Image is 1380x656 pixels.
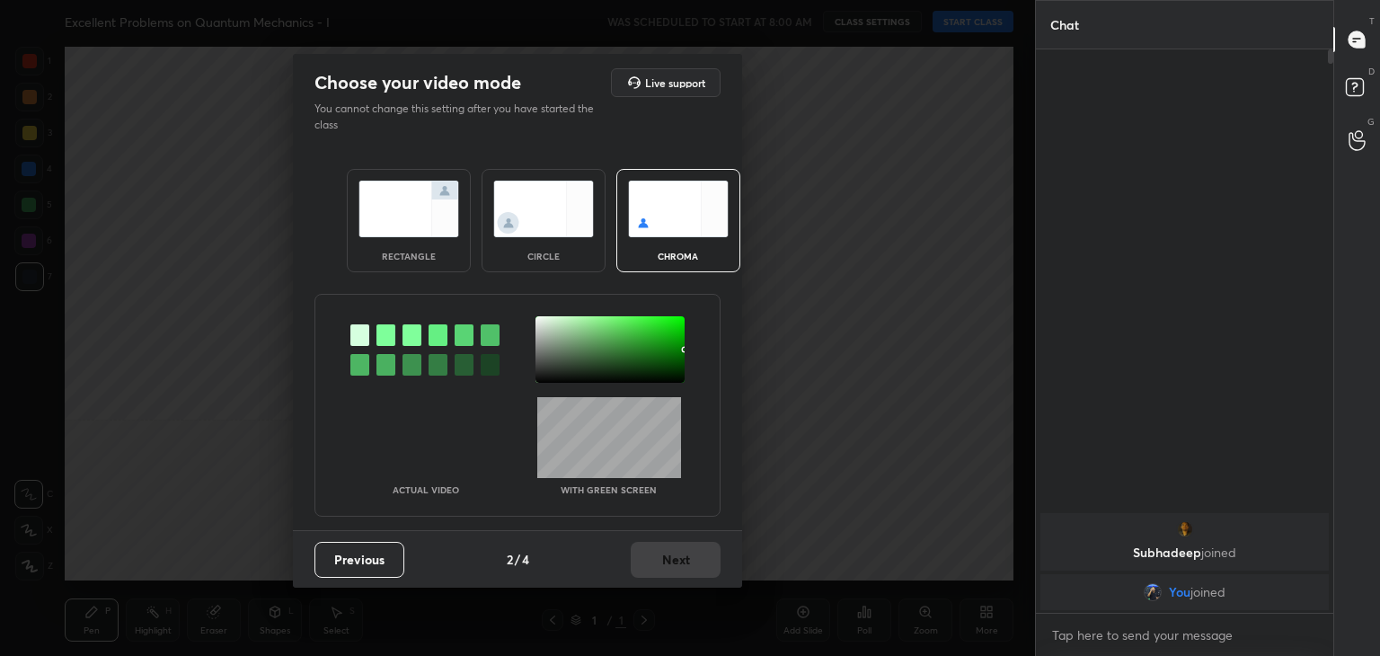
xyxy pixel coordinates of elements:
img: d89acffa0b7b45d28d6908ca2ce42307.jpg [1144,583,1162,601]
h4: 4 [522,550,529,569]
img: 0414b6a984d341819a0b47471d4edfa0.jpg [1176,520,1194,538]
p: D [1368,65,1375,78]
span: You [1169,585,1190,599]
span: joined [1201,544,1236,561]
div: rectangle [373,252,445,261]
p: T [1369,14,1375,28]
div: circle [508,252,579,261]
h2: Choose your video mode [314,71,521,94]
h4: / [515,550,520,569]
h5: Live support [645,77,705,88]
h4: 2 [507,550,513,569]
span: joined [1190,585,1225,599]
p: You cannot change this setting after you have started the class [314,101,606,133]
button: Previous [314,542,404,578]
p: With green screen [561,485,657,494]
p: Subhadeep [1051,545,1318,560]
p: Chat [1036,1,1093,49]
img: normalScreenIcon.ae25ed63.svg [358,181,459,237]
p: Actual Video [393,485,459,494]
div: chroma [642,252,714,261]
p: G [1367,115,1375,129]
img: chromaScreenIcon.c19ab0a0.svg [628,181,729,237]
div: grid [1036,510,1333,614]
img: circleScreenIcon.acc0effb.svg [493,181,594,237]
